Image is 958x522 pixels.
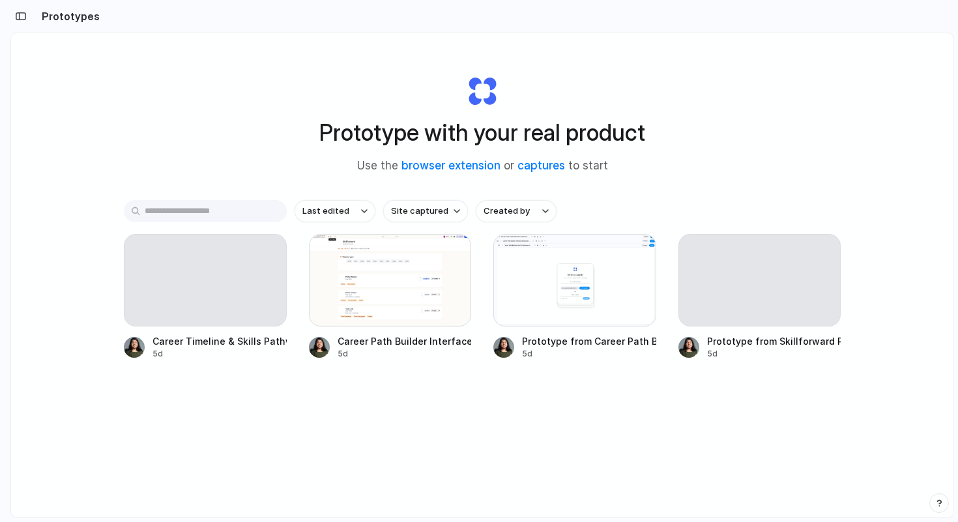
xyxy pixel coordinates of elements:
[338,334,472,348] div: Career Path Builder Interface Enhancement
[522,348,656,360] div: 5d
[484,205,530,218] span: Created by
[493,234,656,360] a: Prototype from Career Path Builder InterfacePrototype from Career Path Builder Interface5d
[124,234,287,360] a: Career Timeline & Skills Pathway Design5d
[401,159,501,172] a: browser extension
[707,334,841,348] div: Prototype from Skillforward Pathway
[678,234,841,360] a: Prototype from Skillforward Pathway5d
[309,234,472,360] a: Career Path Builder Interface EnhancementCareer Path Builder Interface Enhancement5d
[338,348,472,360] div: 5d
[517,159,565,172] a: captures
[319,115,645,150] h1: Prototype with your real product
[152,334,287,348] div: Career Timeline & Skills Pathway Design
[152,348,287,360] div: 5d
[522,334,656,348] div: Prototype from Career Path Builder Interface
[295,200,375,222] button: Last edited
[391,205,448,218] span: Site captured
[476,200,557,222] button: Created by
[707,348,841,360] div: 5d
[357,158,608,175] span: Use the or to start
[302,205,349,218] span: Last edited
[383,200,468,222] button: Site captured
[36,8,100,24] h2: Prototypes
